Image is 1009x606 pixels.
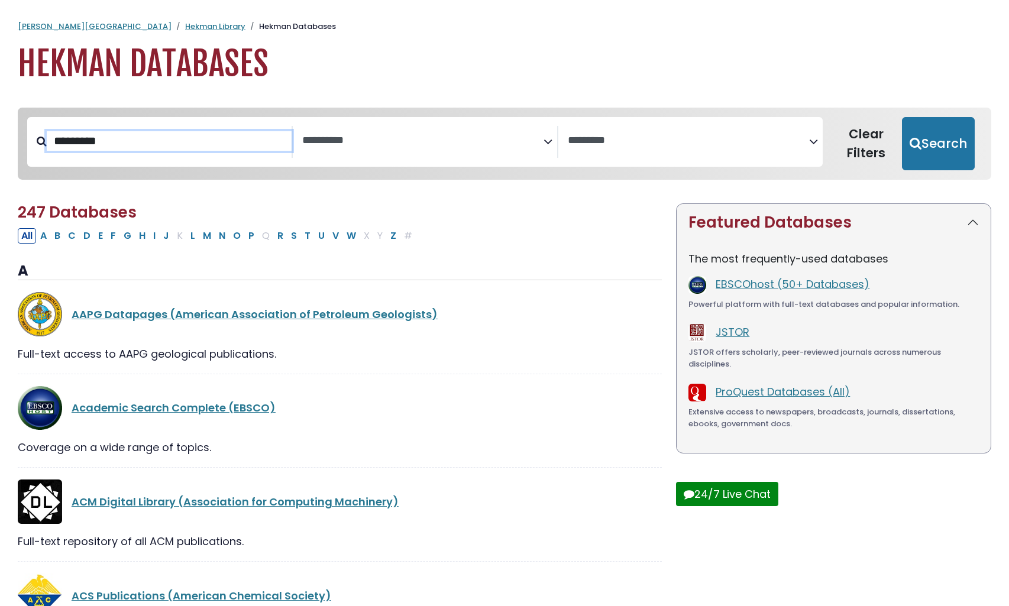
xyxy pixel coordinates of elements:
[215,228,229,244] button: Filter Results N
[51,228,64,244] button: Filter Results B
[150,228,159,244] button: Filter Results I
[72,494,399,509] a: ACM Digital Library (Association for Computing Machinery)
[18,346,662,362] div: Full-text access to AAPG geological publications.
[568,135,809,147] textarea: Search
[72,400,276,415] a: Academic Search Complete (EBSCO)
[716,384,850,399] a: ProQuest Databases (All)
[37,228,50,244] button: Filter Results A
[688,346,979,370] div: JSTOR offers scholarly, peer-reviewed journals across numerous disciplines.
[245,21,336,33] li: Hekman Databases
[80,228,94,244] button: Filter Results D
[72,588,331,603] a: ACS Publications (American Chemical Society)
[688,251,979,267] p: The most frequently-used databases
[343,228,360,244] button: Filter Results W
[274,228,287,244] button: Filter Results R
[199,228,215,244] button: Filter Results M
[72,307,438,322] a: AAPG Datapages (American Association of Petroleum Geologists)
[18,228,417,242] div: Alpha-list to filter by first letter of database name
[160,228,173,244] button: Filter Results J
[95,228,106,244] button: Filter Results E
[301,228,314,244] button: Filter Results T
[688,406,979,429] div: Extensive access to newspapers, broadcasts, journals, dissertations, ebooks, government docs.
[329,228,342,244] button: Filter Results V
[120,228,135,244] button: Filter Results G
[18,21,172,32] a: [PERSON_NAME][GEOGRAPHIC_DATA]
[107,228,119,244] button: Filter Results F
[830,117,902,170] button: Clear Filters
[229,228,244,244] button: Filter Results O
[18,202,137,223] span: 247 Databases
[902,117,975,170] button: Submit for Search Results
[245,228,258,244] button: Filter Results P
[676,482,778,506] button: 24/7 Live Chat
[287,228,300,244] button: Filter Results S
[18,44,991,84] h1: Hekman Databases
[135,228,149,244] button: Filter Results H
[677,204,991,241] button: Featured Databases
[315,228,328,244] button: Filter Results U
[18,108,991,180] nav: Search filters
[716,325,749,339] a: JSTOR
[18,533,662,549] div: Full-text repository of all ACM publications.
[185,21,245,32] a: Hekman Library
[688,299,979,310] div: Powerful platform with full-text databases and popular information.
[387,228,400,244] button: Filter Results Z
[18,263,662,280] h3: A
[18,228,36,244] button: All
[64,228,79,244] button: Filter Results C
[18,21,991,33] nav: breadcrumb
[187,228,199,244] button: Filter Results L
[302,135,544,147] textarea: Search
[47,131,292,151] input: Search database by title or keyword
[716,277,869,291] a: EBSCOhost (50+ Databases)
[18,439,662,455] div: Coverage on a wide range of topics.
